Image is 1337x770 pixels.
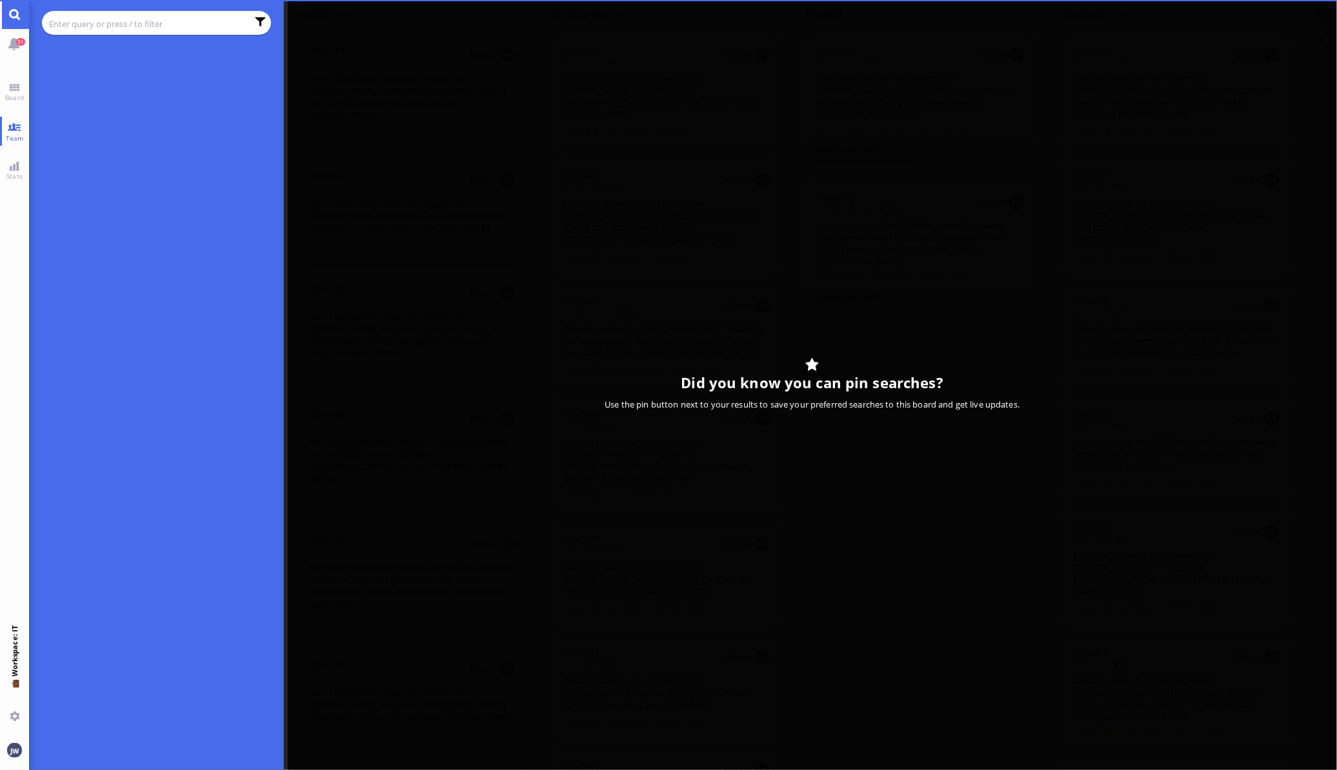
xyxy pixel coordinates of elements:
[16,38,25,46] span: 31
[3,172,26,181] span: Stats
[3,133,27,143] span: Team
[49,17,247,31] input: Enter query or press / to filter
[2,93,27,102] span: Board
[7,743,21,757] img: You
[10,677,19,706] span: 💼 Workspace: IT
